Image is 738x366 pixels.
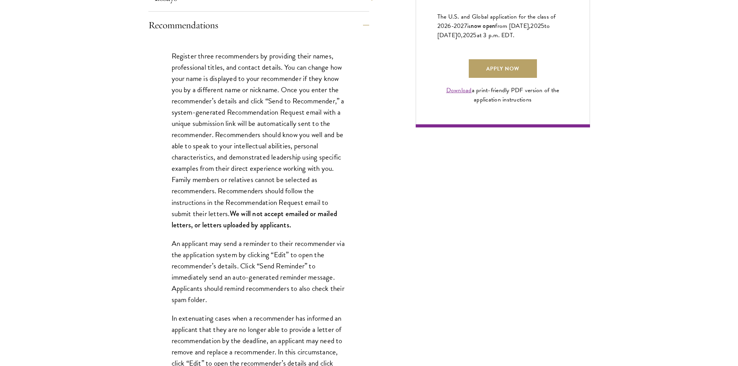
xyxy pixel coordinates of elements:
span: -202 [451,21,464,31]
span: to [DATE] [437,21,550,40]
button: Recommendations [148,16,369,34]
span: The U.S. and Global application for the class of 202 [437,12,556,31]
span: 5 [541,21,544,31]
span: from [DATE], [495,21,530,31]
a: Apply Now [469,59,537,78]
span: 0 [457,31,461,40]
span: 6 [447,21,451,31]
strong: We will not accept emailed or mailed letters, or letters uploaded by applicants. [172,208,337,230]
p: Register three recommenders by providing their names, professional titles, and contact details. Y... [172,50,346,230]
p: An applicant may send a reminder to their recommender via the application system by clicking “Edi... [172,238,346,305]
span: 202 [530,21,541,31]
span: 5 [473,31,477,40]
span: , [461,31,463,40]
div: a print-friendly PDF version of the application instructions [437,86,568,104]
span: at 3 p.m. EDT. [477,31,515,40]
a: Download [446,86,472,95]
span: is [467,21,471,31]
span: 202 [463,31,473,40]
span: 7 [464,21,467,31]
span: now open [471,21,495,30]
